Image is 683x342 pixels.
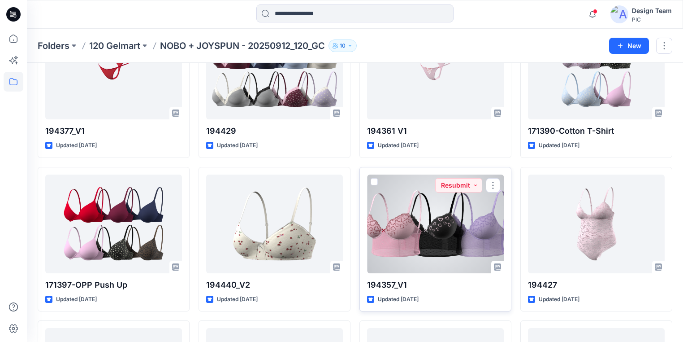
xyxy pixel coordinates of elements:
[56,295,97,304] p: Updated [DATE]
[45,279,182,291] p: 171397-OPP Push Up
[539,141,579,150] p: Updated [DATE]
[378,295,419,304] p: Updated [DATE]
[367,125,504,137] p: 194361 V1
[45,175,182,273] a: 171397-OPP Push Up
[45,21,182,119] a: 194377_V1
[609,38,649,54] button: New
[528,125,665,137] p: 171390-Cotton T-Shirt
[528,21,665,119] a: 171390-Cotton T-Shirt
[528,175,665,273] a: 194427
[632,16,672,23] div: PIC
[610,5,628,23] img: avatar
[89,39,140,52] a: 120 Gelmart
[632,5,672,16] div: Design Team
[206,125,343,137] p: 194429
[217,141,258,150] p: Updated [DATE]
[206,21,343,119] a: 194429
[160,39,325,52] p: NOBO + JOYSPUN - 20250912_120_GC
[378,141,419,150] p: Updated [DATE]
[38,39,69,52] a: Folders
[217,295,258,304] p: Updated [DATE]
[528,279,665,291] p: 194427
[329,39,357,52] button: 10
[367,175,504,273] a: 194357_V1
[56,141,97,150] p: Updated [DATE]
[340,41,346,51] p: 10
[45,125,182,137] p: 194377_V1
[367,21,504,119] a: 194361 V1
[367,279,504,291] p: 194357_V1
[539,295,579,304] p: Updated [DATE]
[206,175,343,273] a: 194440_V2
[206,279,343,291] p: 194440_V2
